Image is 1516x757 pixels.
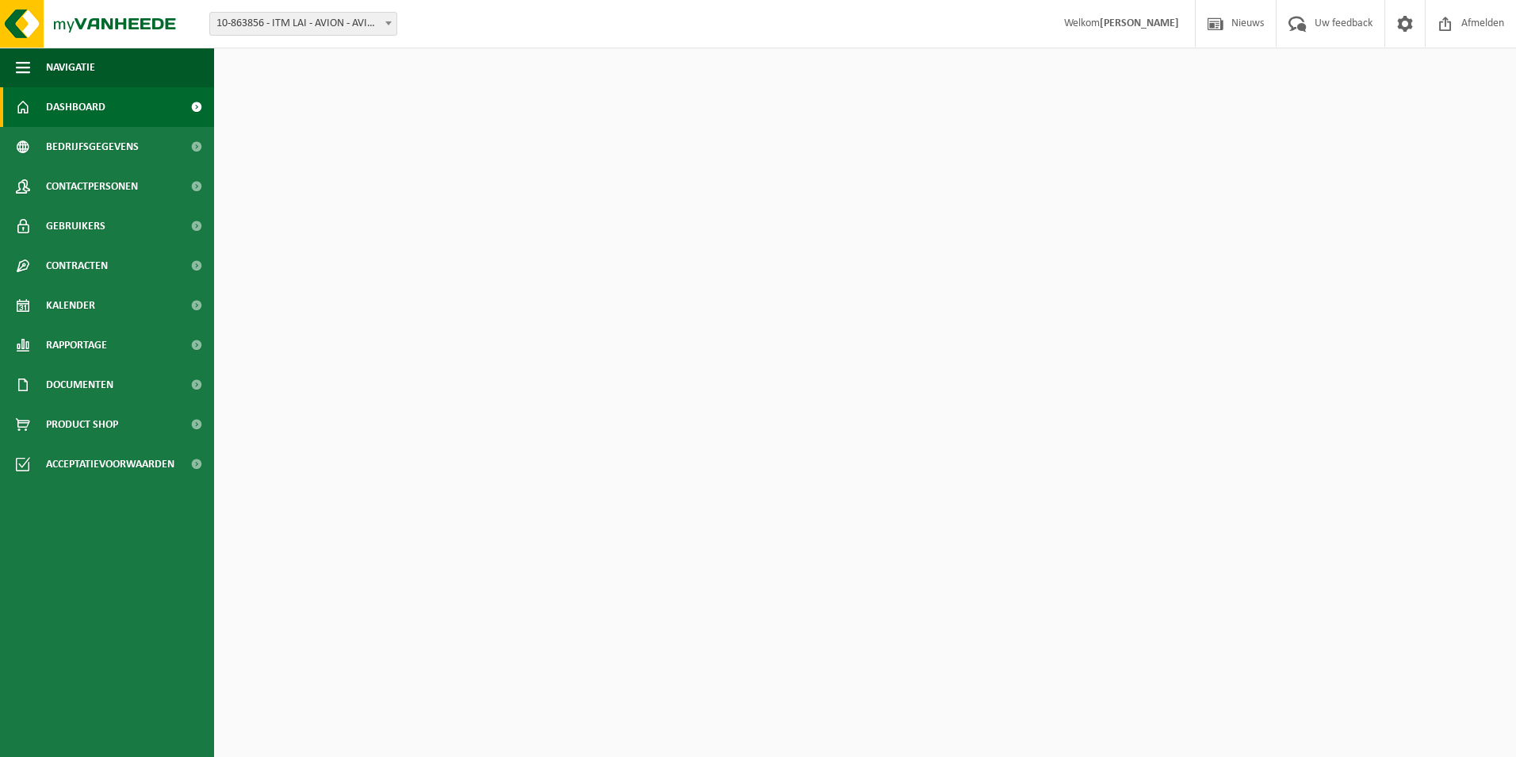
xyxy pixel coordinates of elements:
[46,167,138,206] span: Contactpersonen
[46,444,174,484] span: Acceptatievoorwaarden
[46,405,118,444] span: Product Shop
[1100,17,1179,29] strong: [PERSON_NAME]
[46,246,108,286] span: Contracten
[46,325,107,365] span: Rapportage
[46,48,95,87] span: Navigatie
[46,206,105,246] span: Gebruikers
[46,87,105,127] span: Dashboard
[46,286,95,325] span: Kalender
[46,365,113,405] span: Documenten
[210,13,396,35] span: 10-863856 - ITM LAI - AVION - AVION
[46,127,139,167] span: Bedrijfsgegevens
[209,12,397,36] span: 10-863856 - ITM LAI - AVION - AVION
